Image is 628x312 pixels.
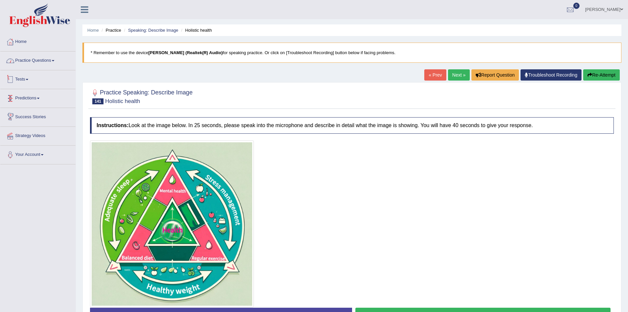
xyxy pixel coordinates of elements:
a: Next » [448,69,470,81]
b: Instructions: [97,122,129,128]
a: « Prev [424,69,446,81]
small: Holistic health [105,98,140,104]
li: Holistic health [179,27,212,33]
a: Tests [0,70,75,87]
a: Success Stories [0,108,75,124]
span: 0 [573,3,580,9]
a: Predictions [0,89,75,106]
button: Re-Attempt [583,69,620,81]
a: Home [0,33,75,49]
a: Strategy Videos [0,127,75,143]
blockquote: * Remember to use the device for speaking practice. Or click on [Troubleshoot Recording] button b... [82,43,621,63]
h4: Look at the image below. In 25 seconds, please speak into the microphone and describe in detail w... [90,117,614,134]
b: [PERSON_NAME] (Realtek(R) Audio) [148,50,223,55]
a: Your Account [0,146,75,162]
a: Troubleshoot Recording [521,69,582,81]
li: Practice [100,27,121,33]
a: Speaking: Describe Image [128,28,178,33]
button: Report Question [471,69,519,81]
h2: Practice Speaking: Describe Image [90,88,193,104]
span: 141 [92,98,104,104]
a: Home [87,28,99,33]
a: Practice Questions [0,52,75,68]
